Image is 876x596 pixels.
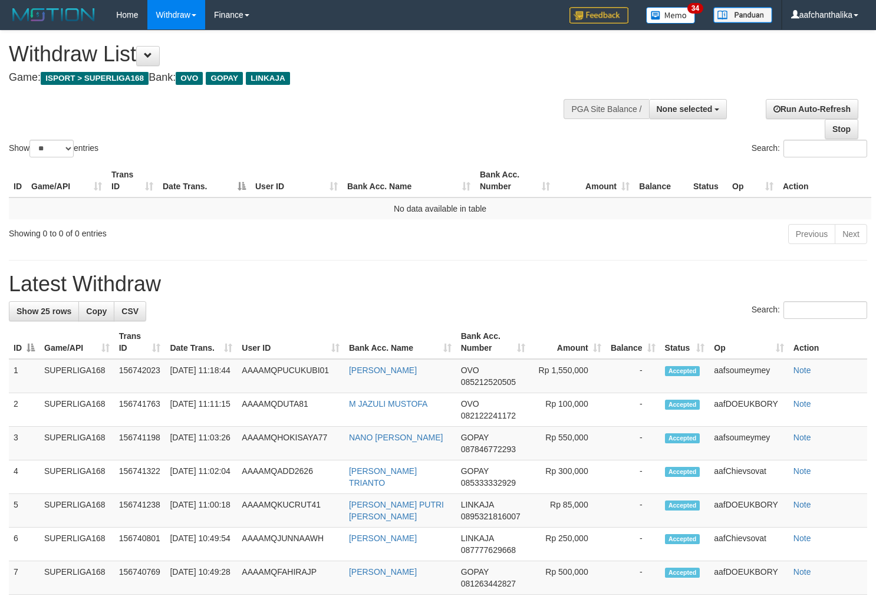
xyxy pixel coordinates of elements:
td: 7 [9,561,39,595]
label: Show entries [9,140,98,157]
td: SUPERLIGA168 [39,393,114,427]
a: [PERSON_NAME] TRIANTO [349,466,417,488]
input: Search: [783,301,867,319]
h1: Latest Withdraw [9,272,867,296]
a: [PERSON_NAME] [349,365,417,375]
td: - [606,460,660,494]
a: Previous [788,224,835,244]
td: aafsoumeymey [709,427,789,460]
a: Next [835,224,867,244]
td: - [606,494,660,528]
td: - [606,393,660,427]
td: SUPERLIGA168 [39,460,114,494]
h1: Withdraw List [9,42,572,66]
td: [DATE] 11:03:26 [165,427,237,460]
th: Game/API: activate to sort column ascending [27,164,107,197]
span: LINKAJA [461,534,494,543]
td: [DATE] 11:18:44 [165,359,237,393]
label: Search: [752,301,867,319]
td: Rp 1,550,000 [530,359,606,393]
td: No data available in table [9,197,871,219]
td: AAAAMQHOKISAYA77 [237,427,344,460]
a: CSV [114,301,146,321]
th: Action [789,325,867,359]
input: Search: [783,140,867,157]
span: Accepted [665,400,700,410]
td: SUPERLIGA168 [39,359,114,393]
span: GOPAY [461,567,489,577]
td: Rp 300,000 [530,460,606,494]
td: 2 [9,393,39,427]
a: Run Auto-Refresh [766,99,858,119]
td: AAAAMQJUNNAAWH [237,528,344,561]
select: Showentries [29,140,74,157]
th: ID [9,164,27,197]
th: Bank Acc. Number: activate to sort column ascending [475,164,555,197]
span: Copy 087777629668 to clipboard [461,545,516,555]
a: M JAZULI MUSTOFA [349,399,428,409]
td: Rp 250,000 [530,528,606,561]
a: Note [793,567,811,577]
td: 1 [9,359,39,393]
th: Op: activate to sort column ascending [727,164,778,197]
a: Note [793,399,811,409]
span: Copy [86,307,107,316]
span: ISPORT > SUPERLIGA168 [41,72,149,85]
td: aafDOEUKBORY [709,393,789,427]
span: Accepted [665,433,700,443]
td: AAAAMQPUCUKUBI01 [237,359,344,393]
a: Note [793,365,811,375]
th: User ID: activate to sort column ascending [251,164,343,197]
th: Date Trans.: activate to sort column descending [158,164,251,197]
th: Status [689,164,727,197]
td: 156740801 [114,528,166,561]
div: Showing 0 to 0 of 0 entries [9,223,356,239]
span: Copy 085333332929 to clipboard [461,478,516,488]
label: Search: [752,140,867,157]
span: LINKAJA [461,500,494,509]
td: 156741763 [114,393,166,427]
td: AAAAMQDUTA81 [237,393,344,427]
span: Accepted [665,467,700,477]
td: AAAAMQADD2626 [237,460,344,494]
th: Date Trans.: activate to sort column ascending [165,325,237,359]
td: [DATE] 11:11:15 [165,393,237,427]
td: aafsoumeymey [709,359,789,393]
td: AAAAMQKUCRUT41 [237,494,344,528]
span: OVO [461,365,479,375]
span: None selected [657,104,713,114]
span: Copy 0895321816007 to clipboard [461,512,521,521]
img: Feedback.jpg [569,7,628,24]
th: Trans ID: activate to sort column ascending [114,325,166,359]
a: Note [793,466,811,476]
td: 6 [9,528,39,561]
td: 156741238 [114,494,166,528]
span: Copy 081263442827 to clipboard [461,579,516,588]
td: 156741198 [114,427,166,460]
a: Note [793,534,811,543]
th: Action [778,164,871,197]
td: 4 [9,460,39,494]
td: [DATE] 11:02:04 [165,460,237,494]
td: 5 [9,494,39,528]
span: Copy 082122241172 to clipboard [461,411,516,420]
th: Amount: activate to sort column ascending [555,164,634,197]
img: Button%20Memo.svg [646,7,696,24]
span: Accepted [665,534,700,544]
h4: Game: Bank: [9,72,572,84]
a: [PERSON_NAME] [349,534,417,543]
td: aafDOEUKBORY [709,561,789,595]
th: Balance [634,164,689,197]
a: [PERSON_NAME] [349,567,417,577]
span: OVO [176,72,203,85]
td: [DATE] 10:49:28 [165,561,237,595]
span: Copy 085212520505 to clipboard [461,377,516,387]
td: SUPERLIGA168 [39,528,114,561]
th: User ID: activate to sort column ascending [237,325,344,359]
th: Balance: activate to sort column ascending [606,325,660,359]
a: Copy [78,301,114,321]
a: NANO [PERSON_NAME] [349,433,443,442]
img: MOTION_logo.png [9,6,98,24]
span: Accepted [665,568,700,578]
a: Note [793,433,811,442]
